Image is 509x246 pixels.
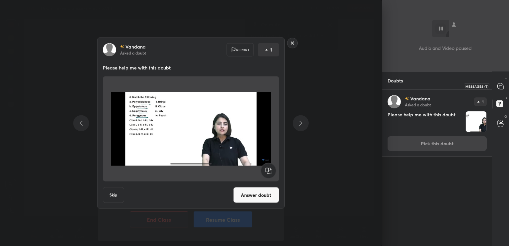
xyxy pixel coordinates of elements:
p: Please help me with this doubt [103,64,279,71]
p: 1 [482,100,484,104]
p: Doubts [382,72,408,89]
p: Audio and Video paused [419,45,472,52]
h4: Please help me with this doubt [388,111,463,132]
p: T [505,77,507,82]
p: Asked a doubt [120,50,146,56]
p: Asked a doubt [405,102,431,107]
p: Vandana [410,96,430,101]
div: Messages (T) [464,83,490,89]
img: no-rating-badge.077c3623.svg [120,45,124,49]
img: 1759390792QI6MC8.jpg [466,111,486,132]
p: D [505,95,507,100]
p: Vandana [125,44,146,50]
img: default.png [103,43,116,57]
div: grid [382,90,492,246]
button: Skip [103,187,124,203]
p: G [504,114,507,119]
img: 1759390792QI6MC8.jpg [111,79,271,179]
div: Report [227,43,254,57]
img: default.png [388,95,401,108]
button: Answer doubt [233,187,279,203]
img: no-rating-badge.077c3623.svg [405,97,409,101]
p: 1 [270,47,272,53]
